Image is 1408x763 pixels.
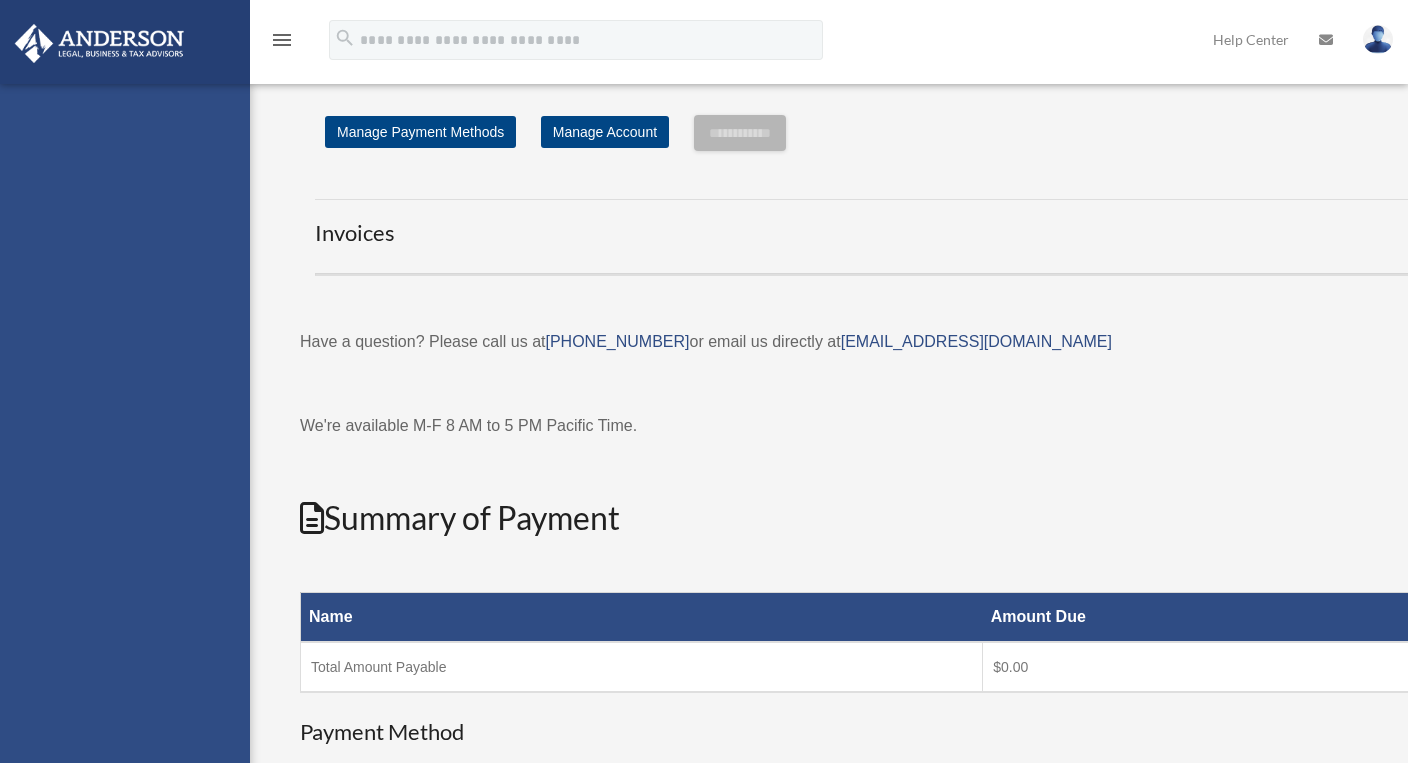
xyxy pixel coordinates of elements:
[334,27,356,49] i: search
[325,116,516,148] a: Manage Payment Methods
[9,24,190,63] img: Anderson Advisors Platinum Portal
[1363,25,1393,54] img: User Pic
[545,333,689,350] a: [PHONE_NUMBER]
[541,116,669,148] a: Manage Account
[270,28,294,52] i: menu
[301,593,983,643] th: Name
[841,333,1112,350] a: [EMAIL_ADDRESS][DOMAIN_NAME]
[270,35,294,52] a: menu
[301,642,983,692] td: Total Amount Payable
